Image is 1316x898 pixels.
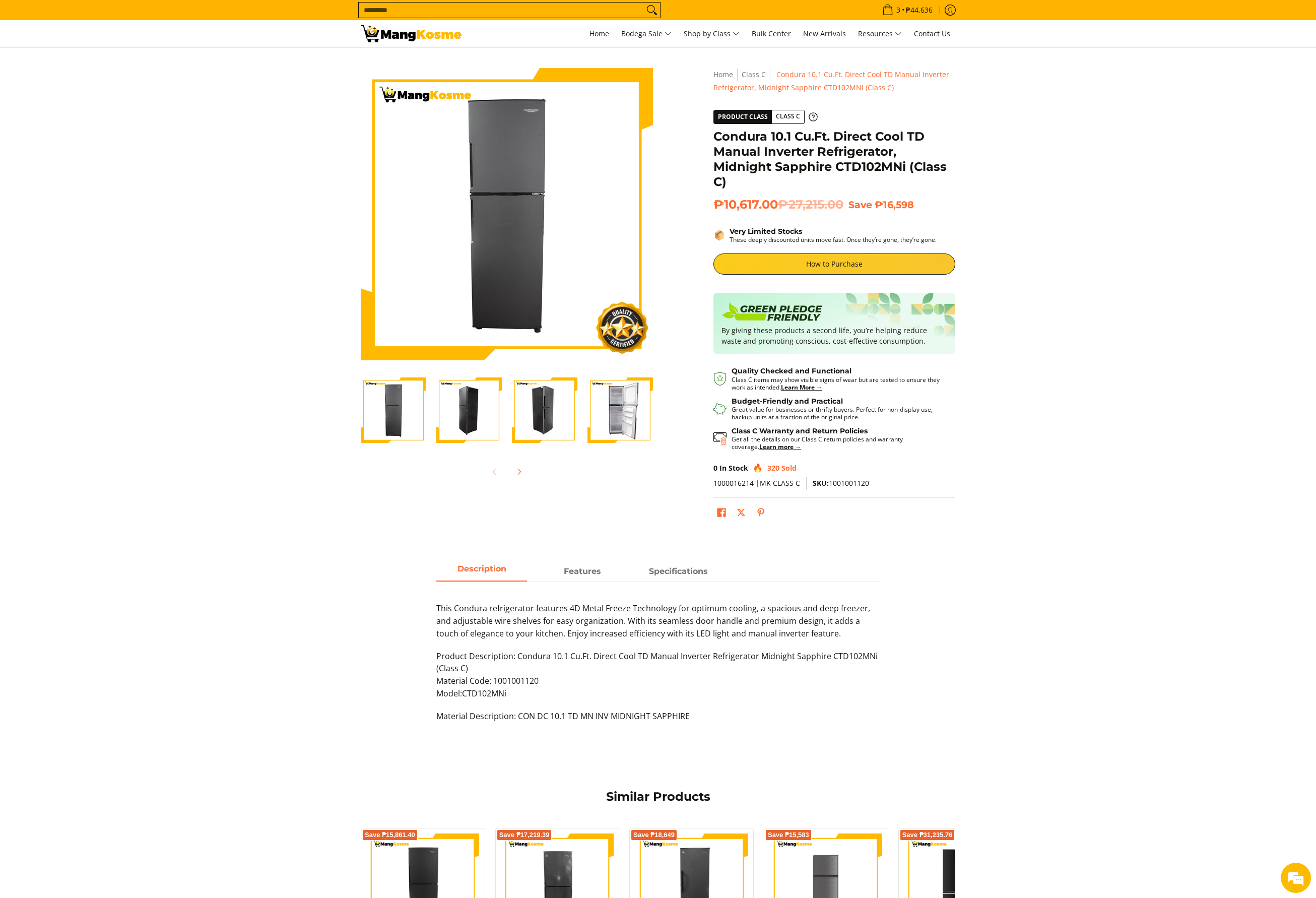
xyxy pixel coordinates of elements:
span: Home [589,29,609,38]
span: • [879,5,936,16]
strong: Budget-Friendly and Practical [732,397,843,406]
img: Condura 10.1 Cu.Ft. Direct Cool TD Manual Inverter Refrigerator, Midnight Sapphire CTD102MNi (Cla... [436,377,502,443]
a: Learn More → [781,383,822,392]
strong: Quality Checked and Functional [732,366,851,375]
span: Save ₱15,583 [768,832,809,838]
a: How to Purchase [713,253,955,275]
a: Description 2 [633,562,723,582]
span: Bodega Sale [621,28,672,40]
a: Post on X [734,505,748,523]
span: Product Class [714,110,772,123]
p: Get all the details on our Class C return policies and warranty coverage. [732,435,945,451]
span: Save ₱31,235.76 [902,832,953,838]
span: ₱44,636 [904,7,934,14]
img: Condura 10.2 Cu.Ft. Direct Cool 2-Door Manual Inverter Ref l Mang Kosme [361,25,462,42]
strong: Very Limited Stocks [730,227,802,236]
span: Save ₱15,861.40 [365,832,415,838]
img: Condura 10.1 Cu.Ft. Direct Cool TD Manual Inverter Refrigerator, Midnight Sapphire CTD102MNi (Cla... [512,377,577,443]
span: Save [848,199,872,211]
div: Description [436,582,880,732]
strong: Features [564,566,601,576]
img: Condura 10.1 Cu.Ft. Direct Cool TD Manual Inverter Refrigerator, Midnight Sapphire CTD102MNi (Cla... [361,68,653,360]
span: Save ₱17,219.39 [499,832,550,838]
a: Class C [742,70,766,79]
span: Condura 10.1 Cu.Ft. Direct Cool TD Manual Inverter Refrigerator, Midnight Sapphire CTD102MNi (Cla... [713,70,949,92]
nav: Breadcrumbs [713,68,955,94]
a: Home [713,70,733,79]
a: Home [584,20,614,47]
span: Bulk Center [752,29,791,38]
span: 1000016214 |MK CLASS C [713,478,800,488]
span: ₱10,617.00 [713,197,843,212]
a: Description 1 [537,562,628,582]
span: Class C [772,110,804,123]
nav: Main Menu [472,20,955,47]
button: Next [508,461,530,483]
a: Bodega Sale [616,20,677,47]
h2: Similar Products [436,789,880,804]
a: Product Class Class C [713,110,818,124]
img: Badge sustainability green pledge friendly [721,301,822,325]
span: Description [436,562,527,581]
p: Material Description: CON DC 10.1 TD MN INV MIDNIGHT SAPPHIRE [436,710,880,733]
span: 0 [713,463,717,473]
p: By giving these products a second life, you’re helping reduce waste and promoting conscious, cost... [721,325,947,346]
span: Save ₱18,649 [633,832,675,838]
span: 1001001120 [813,478,869,488]
span: ₱16,598 [875,199,914,211]
p: Great value for businesses or thrifty buyers. Perfect for non-display use, backup units at a frac... [732,406,945,421]
a: Shop by Class [679,20,745,47]
a: Bulk Center [747,20,796,47]
p: Product Description: Condura 10.1 Cu.Ft. Direct Cool TD Manual Inverter Refrigerator Midnight Sap... [436,650,880,710]
span: New Arrivals [803,29,846,38]
a: Pin on Pinterest [754,505,768,523]
del: ₱27,215.00 [778,197,843,212]
img: Condura 10.1 Cu.Ft. Direct Cool TD Manual Inverter Refrigerator, Midnight Sapphire CTD102MNi (Cla... [361,377,426,443]
span: SKU: [813,478,829,488]
button: Search [644,3,660,18]
span: 320 [767,463,779,473]
a: Learn more → [759,442,801,451]
span: In Stock [719,463,748,473]
span: Resources [858,28,902,40]
a: Share on Facebook [714,505,729,523]
span: Shop by Class [684,28,740,40]
span: Contact Us [914,29,950,38]
p: These deeply discounted units move fast. Once they’re gone, they’re gone. [730,236,937,243]
a: Description [436,562,527,582]
span: Sold [781,463,797,473]
img: Condura 10.1 Cu.Ft. Direct Cool TD Manual Inverter Refrigerator, Midnight Sapphire CTD102MNi (Cla... [587,377,653,443]
p: This Condura refrigerator features 4D Metal Freeze Technology for optimum cooling, a spacious and... [436,602,880,650]
a: Contact Us [909,20,955,47]
a: New Arrivals [798,20,851,47]
a: Resources [853,20,907,47]
span: 3 [895,7,902,14]
p: Class C items may show visible signs of wear but are tested to ensure they work as intended. [732,376,945,391]
h1: Condura 10.1 Cu.Ft. Direct Cool TD Manual Inverter Refrigerator, Midnight Sapphire CTD102MNi (Cla... [713,129,955,189]
strong: Specifications [649,566,708,576]
strong: Class C Warranty and Return Policies [732,426,868,435]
